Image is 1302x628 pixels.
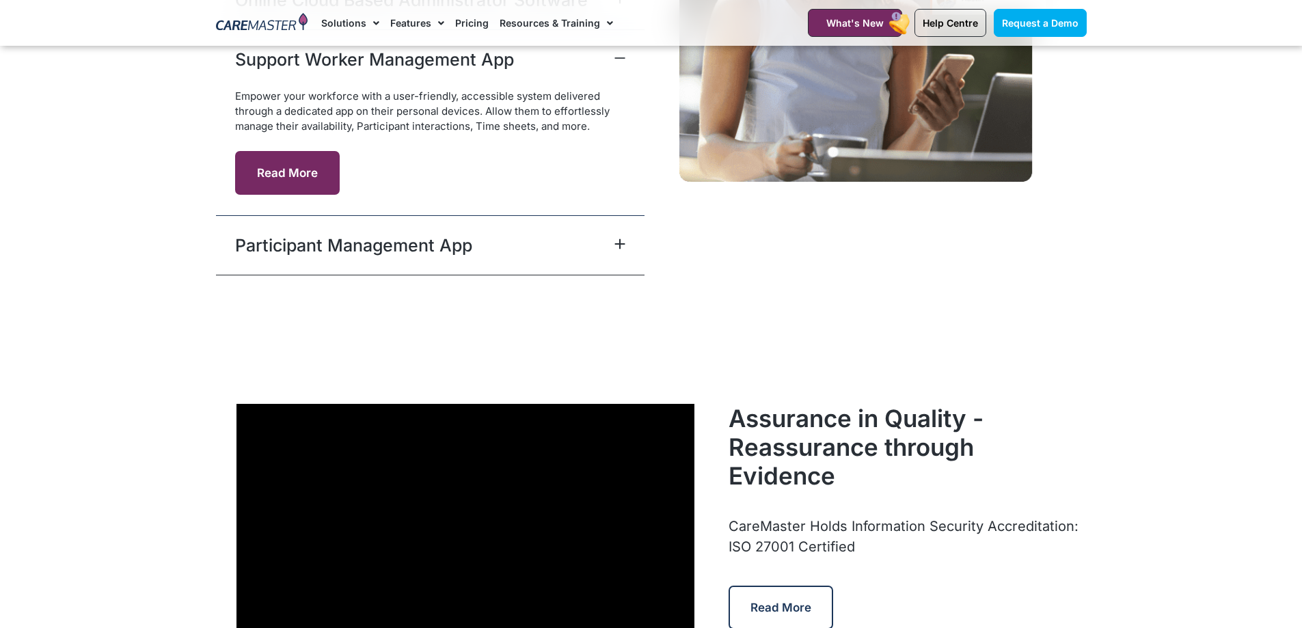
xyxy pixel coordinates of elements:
[750,601,811,614] span: Read More
[216,13,308,33] img: CareMaster Logo
[235,233,472,258] a: Participant Management App
[923,17,978,29] span: Help Centre
[235,167,340,180] a: Read More
[826,17,884,29] span: What's New
[216,29,645,89] div: Support Worker Management App
[235,47,514,72] a: Support Worker Management App
[1002,17,1079,29] span: Request a Demo
[235,151,340,195] button: Read More
[994,9,1087,37] a: Request a Demo
[729,404,1086,490] h2: Assurance in Quality - Reassurance through Evidence
[914,9,986,37] a: Help Centre
[216,89,645,215] div: Support Worker Management App
[729,518,1079,555] span: CareMaster Holds Information Security Accreditation: ISO 27001 Certified
[216,215,645,275] div: Participant Management App
[808,9,902,37] a: What's New
[235,90,610,133] span: Empower your workforce with a user-friendly, accessible system delivered through a dedicated app ...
